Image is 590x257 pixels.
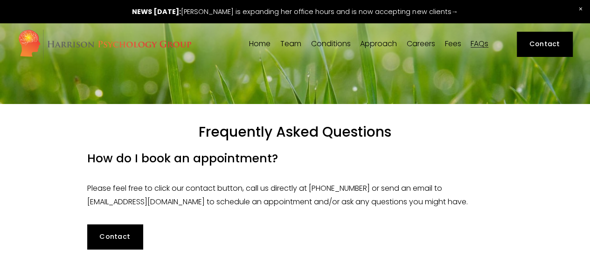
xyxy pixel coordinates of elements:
a: folder dropdown [311,40,350,49]
a: Fees [444,40,461,49]
a: Contact [517,32,572,56]
span: Team [280,40,301,48]
img: Harrison Psychology Group [18,29,192,59]
h1: Frequently Asked Questions [87,124,503,140]
a: folder dropdown [280,40,301,49]
a: Careers [407,40,435,49]
span: Approach [360,40,397,48]
a: Home [249,40,271,49]
a: folder dropdown [360,40,397,49]
h4: How do I book an appointment? [87,151,503,167]
span: Conditions [311,40,350,48]
p: Please feel free to click our contact button, call us directly at [PHONE_NUMBER] or send an email... [87,182,503,209]
a: FAQs [471,40,488,49]
a: Contact [87,224,143,249]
